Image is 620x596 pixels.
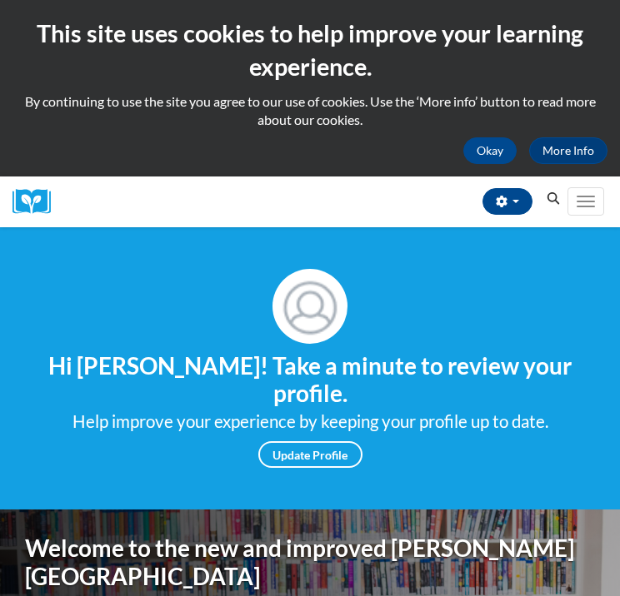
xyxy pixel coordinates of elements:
img: Profile Image [272,269,347,344]
h2: This site uses cookies to help improve your learning experience. [12,17,607,84]
button: Account Settings [482,188,532,215]
img: Logo brand [12,189,62,215]
button: Okay [463,137,517,164]
a: Cox Campus [12,189,62,215]
p: By continuing to use the site you agree to our use of cookies. Use the ‘More info’ button to read... [12,92,607,129]
h4: Hi [PERSON_NAME]! Take a minute to review your profile. [12,352,607,408]
div: Help improve your experience by keeping your profile up to date. [12,408,607,435]
div: Main menu [566,176,607,227]
h1: Welcome to the new and improved [PERSON_NAME][GEOGRAPHIC_DATA] [25,534,595,590]
button: Search [541,189,566,209]
a: More Info [529,137,607,164]
a: Update Profile [258,441,362,468]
